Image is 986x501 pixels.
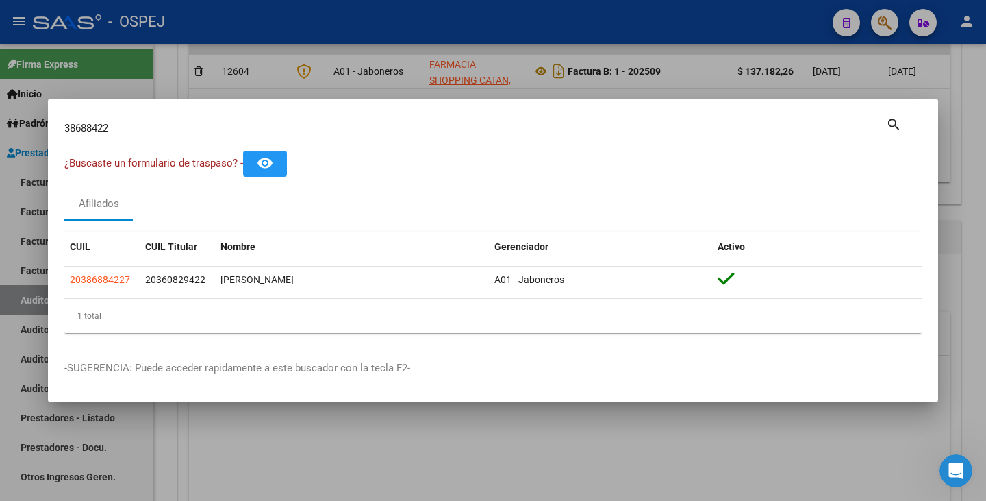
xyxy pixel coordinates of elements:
datatable-header-cell: CUIL [64,232,140,262]
span: Nombre [220,241,255,252]
span: ¿Buscaste un formulario de traspaso? - [64,157,243,169]
span: Activo [718,241,745,252]
datatable-header-cell: Activo [712,232,922,262]
div: [PERSON_NAME] [220,272,483,288]
span: CUIL [70,241,90,252]
datatable-header-cell: Gerenciador [489,232,712,262]
span: 20360829422 [145,274,205,285]
span: A01 - Jaboneros [494,274,564,285]
iframe: Intercom live chat [939,454,972,487]
div: 1 total [64,299,922,333]
span: 20386884227 [70,274,130,285]
p: -SUGERENCIA: Puede acceder rapidamente a este buscador con la tecla F2- [64,361,922,376]
div: Afiliados [79,196,119,212]
span: CUIL Titular [145,241,197,252]
datatable-header-cell: Nombre [215,232,489,262]
span: Gerenciador [494,241,548,252]
mat-icon: remove_red_eye [257,155,273,171]
datatable-header-cell: CUIL Titular [140,232,215,262]
mat-icon: search [886,115,902,132]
